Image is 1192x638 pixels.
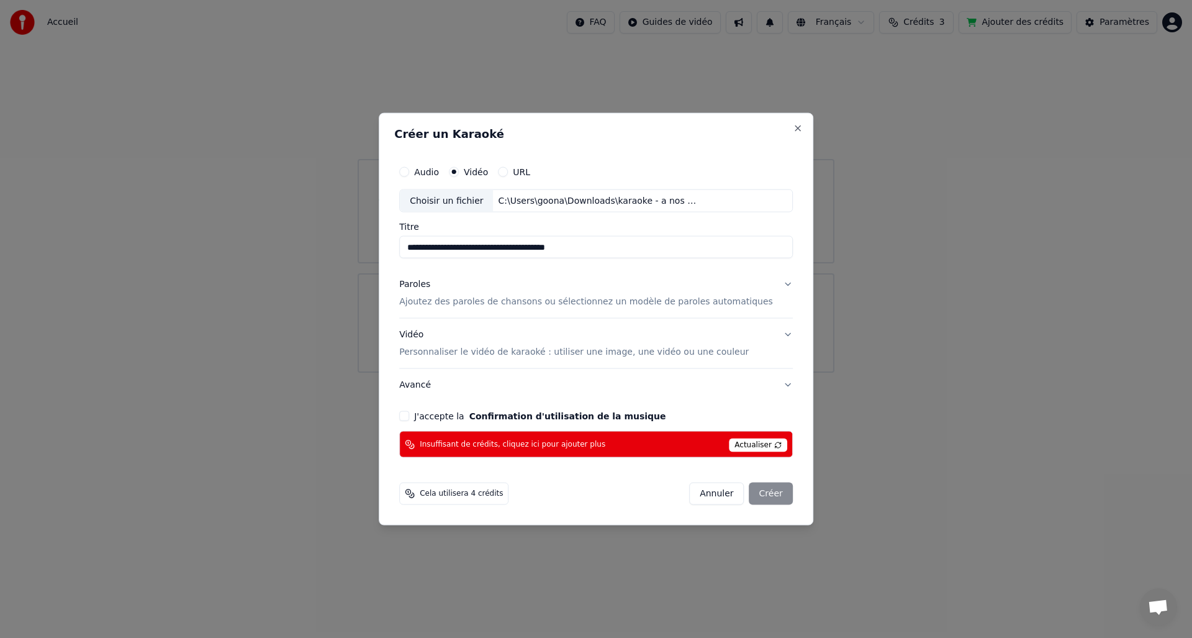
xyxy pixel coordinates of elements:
button: ParolesAjoutez des paroles de chansons ou sélectionnez un modèle de paroles automatiques [399,268,793,318]
button: J'accepte la [469,412,666,421]
p: Ajoutez des paroles de chansons ou sélectionnez un modèle de paroles automatiques [399,296,773,308]
h2: Créer un Karaoké [394,128,798,139]
button: VidéoPersonnaliser le vidéo de karaoké : utiliser une image, une vidéo ou une couleur [399,319,793,368]
label: J'accepte la [414,412,666,421]
div: Choisir un fichier [400,189,493,212]
button: Avancé [399,369,793,401]
span: Insuffisant de crédits, cliquez ici pour ajouter plus [420,439,605,449]
span: Actualiser [729,439,787,452]
span: Cela utilisera 4 crédits [420,489,503,499]
label: Audio [414,167,439,176]
p: Personnaliser le vidéo de karaoké : utiliser une image, une vidéo ou une couleur [399,346,749,358]
div: Paroles [399,278,430,291]
button: Annuler [689,483,744,505]
label: URL [513,167,530,176]
label: Titre [399,222,793,231]
label: Vidéo [464,167,488,176]
div: C:\Users\goona\Downloads\karaoke - a nos souvenirs - 3 CAFE GOURMAND.mp4 [494,194,705,207]
div: Vidéo [399,329,749,358]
